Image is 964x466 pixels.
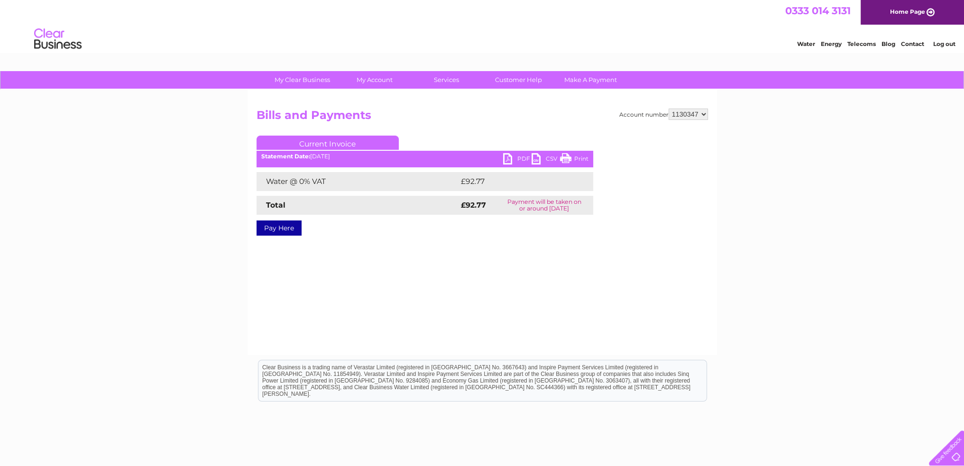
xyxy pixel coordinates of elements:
[335,71,413,89] a: My Account
[551,71,630,89] a: Make A Payment
[261,153,310,160] b: Statement Date:
[266,201,285,210] strong: Total
[532,153,560,167] a: CSV
[257,153,593,160] div: [DATE]
[821,40,842,47] a: Energy
[619,109,708,120] div: Account number
[257,172,459,191] td: Water @ 0% VAT
[785,5,851,17] a: 0333 014 3131
[847,40,876,47] a: Telecoms
[34,25,82,54] img: logo.png
[257,109,708,127] h2: Bills and Payments
[933,40,955,47] a: Log out
[901,40,924,47] a: Contact
[258,5,707,46] div: Clear Business is a trading name of Verastar Limited (registered in [GEOGRAPHIC_DATA] No. 3667643...
[257,136,399,150] a: Current Invoice
[479,71,558,89] a: Customer Help
[503,153,532,167] a: PDF
[257,220,302,236] a: Pay Here
[496,196,593,215] td: Payment will be taken on or around [DATE]
[881,40,895,47] a: Blog
[560,153,588,167] a: Print
[407,71,486,89] a: Services
[459,172,574,191] td: £92.77
[797,40,815,47] a: Water
[263,71,341,89] a: My Clear Business
[461,201,486,210] strong: £92.77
